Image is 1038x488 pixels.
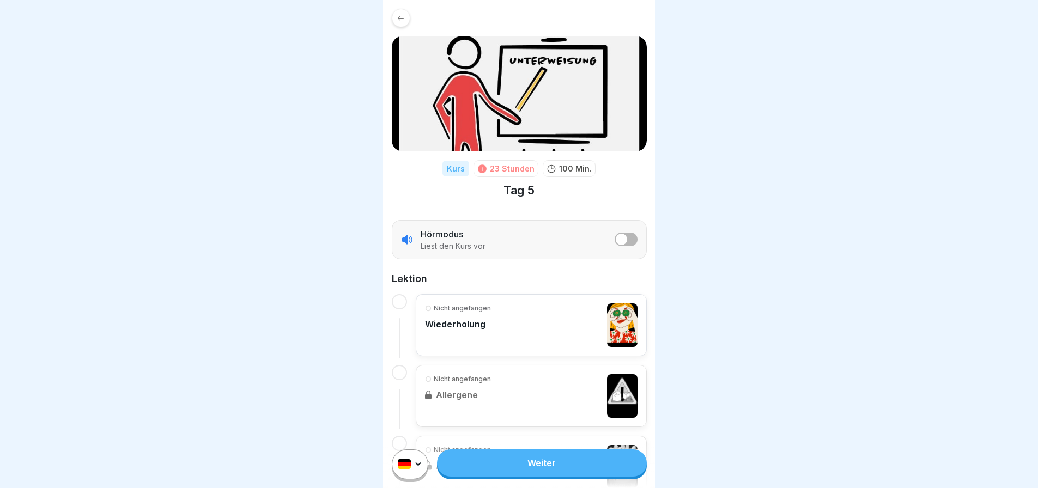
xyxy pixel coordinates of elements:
button: listener mode [615,233,638,246]
div: Kurs [442,161,469,176]
h1: Tag 5 [503,182,535,198]
img: de.svg [398,460,411,469]
h2: Lektion [392,272,647,285]
p: Wiederholung [425,319,491,330]
img: clrjdrbeh002l356y5o9c0029.jpg [607,303,638,347]
p: Hörmodus [421,228,463,240]
p: Liest den Kurs vor [421,241,485,251]
img: vy1vuzxsdwx3e5y1d1ft51l0.png [392,36,647,151]
p: Nicht angefangen [434,303,491,313]
div: 23 Stunden [490,163,535,174]
p: 100 Min. [559,163,592,174]
a: Weiter [437,449,646,477]
a: Nicht angefangenWiederholung [425,303,638,347]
